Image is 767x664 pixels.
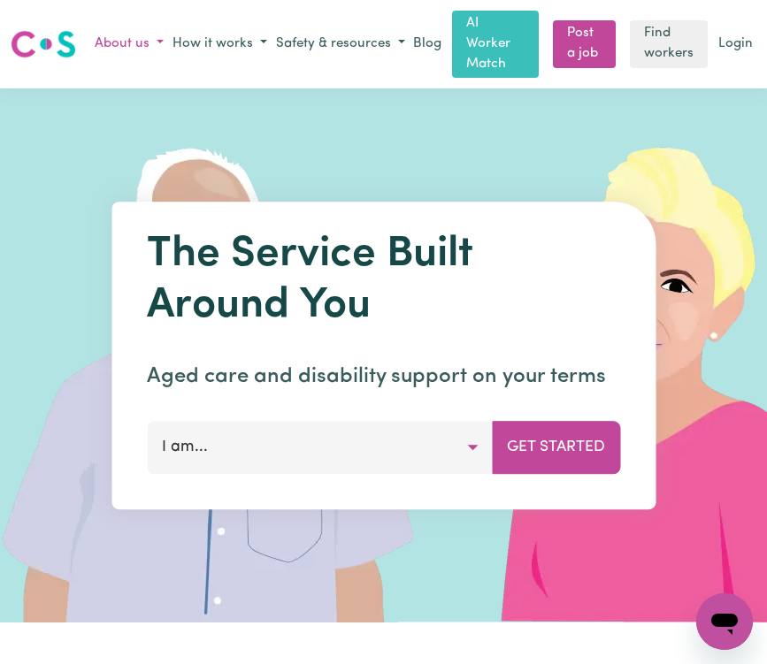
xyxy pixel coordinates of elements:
[11,28,76,60] img: Careseekers logo
[90,30,168,59] button: About us
[715,31,756,58] a: Login
[11,24,76,65] a: Careseekers logo
[696,593,753,650] iframe: Button to launch messaging window
[410,31,445,58] a: Blog
[272,30,410,59] button: Safety & resources
[147,361,620,393] p: Aged care and disability support on your terms
[492,421,620,474] button: Get Started
[553,20,616,68] a: Post a job
[147,231,620,332] h1: The Service Built Around You
[168,30,272,59] button: How it works
[452,11,539,78] a: AI Worker Match
[147,421,493,474] button: I am...
[630,20,708,68] a: Find workers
